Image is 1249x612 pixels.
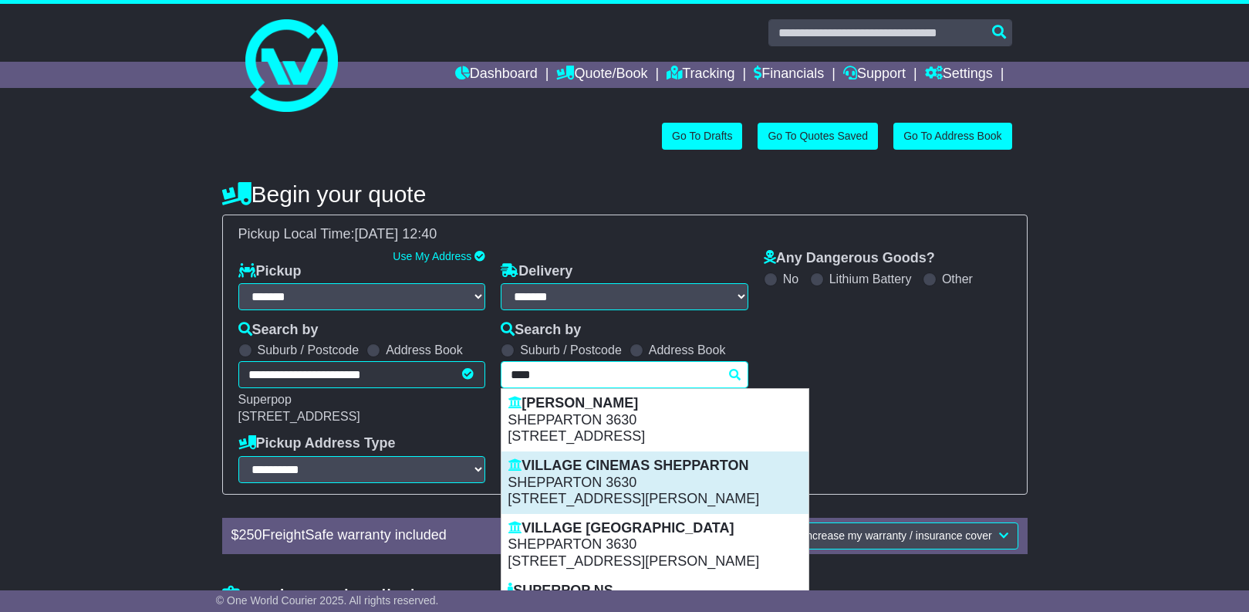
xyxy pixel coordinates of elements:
p: [PERSON_NAME] [508,395,802,412]
p: SHEPPARTON 3630 [508,536,802,553]
label: Delivery [501,263,572,280]
a: Tracking [667,62,734,88]
label: Pickup Address Type [238,435,396,452]
a: Go To Drafts [662,123,742,150]
label: No [783,272,798,286]
div: $ FreightSafe warranty included [224,527,669,544]
a: Settings [925,62,993,88]
label: Search by [238,322,319,339]
span: [DATE] 12:40 [355,226,437,242]
a: Financials [754,62,824,88]
p: VILLAGE [GEOGRAPHIC_DATA] [508,520,802,537]
label: Other [942,272,973,286]
label: Suburb / Postcode [520,343,622,357]
span: [STREET_ADDRESS] [238,410,360,423]
p: [STREET_ADDRESS][PERSON_NAME] [508,553,802,570]
span: 250 [239,527,262,543]
span: Superpop [238,393,292,406]
div: Pickup Local Time: [231,226,1019,243]
p: [STREET_ADDRESS] [508,428,802,445]
label: Lithium Battery [829,272,912,286]
a: Go To Address Book [893,123,1011,150]
a: Support [843,62,906,88]
label: Pickup [238,263,302,280]
label: Address Book [386,343,463,357]
a: Go To Quotes Saved [758,123,878,150]
label: Suburb / Postcode [258,343,360,357]
span: Increase my warranty / insurance cover [803,529,991,542]
p: SUPERPOP NS [508,583,802,600]
p: SHEPPARTON 3630 [508,412,802,429]
a: Quote/Book [556,62,647,88]
label: Search by [501,322,581,339]
a: Dashboard [455,62,538,88]
p: VILLAGE CINEMAS SHEPPARTON [508,458,802,475]
h4: Package details | [222,585,416,610]
button: Increase my warranty / insurance cover [793,522,1018,549]
label: Address Book [649,343,726,357]
p: [STREET_ADDRESS][PERSON_NAME] [508,491,802,508]
h4: Begin your quote [222,181,1028,207]
span: © One World Courier 2025. All rights reserved. [216,594,439,607]
a: Use My Address [393,250,471,262]
p: SHEPPARTON 3630 [508,475,802,492]
label: Any Dangerous Goods? [764,250,935,267]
